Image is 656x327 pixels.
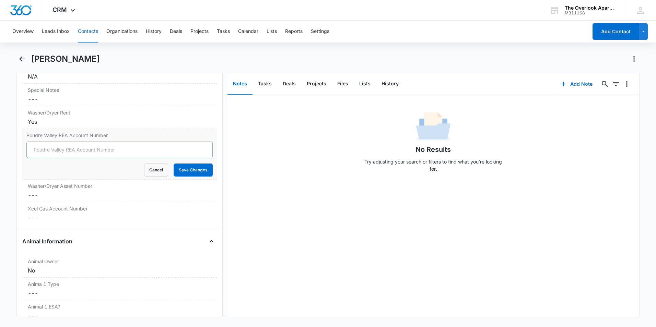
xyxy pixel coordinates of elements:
dd: --- [28,312,211,320]
button: Contacts [78,21,98,43]
button: Add Note [554,76,599,92]
label: Washer/Dryer Rent [28,109,211,116]
dd: --- [28,289,211,297]
button: Deals [277,73,301,95]
button: Search... [599,78,610,89]
h1: No Results [415,144,451,155]
button: Settings [311,21,329,43]
div: Washer/Dryer Asset Number--- [22,180,217,202]
button: Overflow Menu [621,78,632,89]
button: Tasks [253,73,277,95]
button: History [376,73,404,95]
img: No Data [416,110,450,144]
button: Overview [12,21,34,43]
dd: --- [28,95,211,103]
label: Animal 1 ESA? [28,303,211,310]
input: Poudre Valley REA Account Number [26,142,213,158]
button: Close [206,236,217,247]
button: Projects [301,73,332,95]
button: Back [16,53,27,64]
h4: Animal Information [22,237,72,245]
button: Lists [267,21,277,43]
button: Tasks [217,21,230,43]
div: Animal OwnerNo [22,255,217,278]
div: N/A [28,72,211,81]
div: Special Notes--- [22,84,217,106]
label: Washer/Dryer Asset Number [28,182,211,190]
button: Actions [629,53,640,64]
label: Animal Owner [28,258,211,265]
button: History [146,21,162,43]
button: Leads Inbox [42,21,70,43]
button: Reports [285,21,303,43]
div: Yes [28,118,211,126]
label: Xcel Gas Account Number [28,205,211,212]
label: Poudre Valley REA Account Number [26,132,213,139]
h1: [PERSON_NAME] [31,54,100,64]
div: Washer/Dryer RentYes [22,106,217,129]
label: Anima 1 Type [28,280,211,288]
button: Save Changes [174,163,213,177]
div: Anima 1 Type--- [22,278,217,300]
button: Projects [190,21,209,43]
dd: --- [28,191,211,199]
span: CRM [52,6,67,13]
p: Try adjusting your search or filters to find what you’re looking for. [361,158,505,172]
dd: --- [28,214,211,222]
div: No [28,266,211,275]
div: account name [565,5,615,11]
button: Calendar [238,21,258,43]
button: Add Contact [593,23,639,40]
button: Deals [170,21,182,43]
button: Notes [227,73,253,95]
div: account id [565,11,615,15]
button: Files [332,73,354,95]
label: Special Notes [28,86,211,94]
div: Xcel Gas Account Number--- [22,202,217,225]
button: Organizations [106,21,138,43]
button: Lists [354,73,376,95]
div: Animal 1 ESA?--- [22,300,217,323]
button: Cancel [144,163,168,177]
button: Filters [610,78,621,89]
